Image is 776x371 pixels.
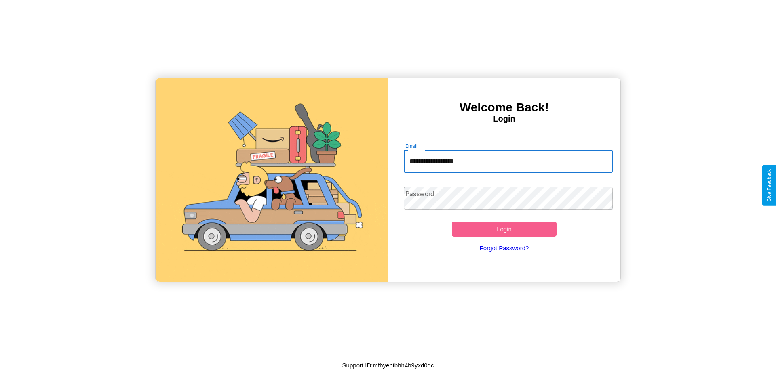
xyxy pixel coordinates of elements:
[766,169,772,202] div: Give Feedback
[388,114,620,124] h4: Login
[156,78,388,282] img: gif
[405,143,418,149] label: Email
[388,101,620,114] h3: Welcome Back!
[452,222,557,237] button: Login
[342,360,434,371] p: Support ID: mfhyehtbhh4b9yxd0dc
[400,237,609,260] a: Forgot Password?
